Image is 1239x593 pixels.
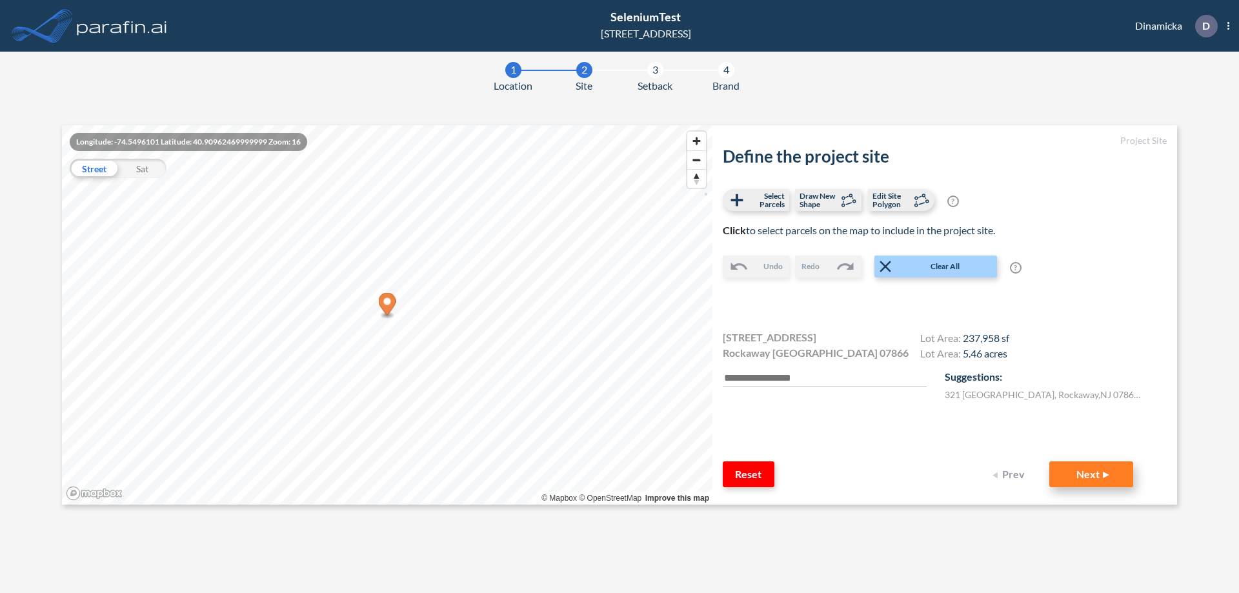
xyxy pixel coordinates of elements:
span: to select parcels on the map to include in the project site. [723,224,995,236]
a: Mapbox homepage [66,486,123,501]
div: Street [70,159,118,178]
span: Redo [801,261,820,272]
img: logo [74,13,170,39]
p: D [1202,20,1210,32]
span: Brand [712,78,740,94]
span: Setback [638,78,672,94]
button: Zoom in [687,132,706,150]
span: Select Parcels [747,192,785,208]
span: Location [494,78,532,94]
span: Draw New Shape [800,192,838,208]
h4: Lot Area: [920,347,1009,363]
div: 2 [576,62,592,78]
a: Mapbox [541,494,577,503]
span: Undo [763,261,783,272]
div: Longitude: -74.5496101 Latitude: 40.90962469999999 Zoom: 16 [70,133,307,151]
span: Site [576,78,592,94]
button: Undo [723,256,789,277]
span: Zoom out [687,151,706,169]
button: Redo [795,256,861,277]
a: OpenStreetMap [579,494,641,503]
span: SeleniumTest [610,10,681,24]
h5: Project Site [723,136,1167,146]
span: Edit Site Polygon [872,192,911,208]
span: Rockaway [GEOGRAPHIC_DATA] 07866 [723,345,909,361]
span: Clear All [895,261,996,272]
b: Click [723,224,746,236]
button: Prev [985,461,1036,487]
button: Next [1049,461,1133,487]
button: Reset [723,461,774,487]
span: Reset bearing to north [687,170,706,188]
span: 5.46 acres [963,347,1007,359]
div: Dinamicka [1116,15,1229,37]
div: Sat [118,159,166,178]
canvas: Map [62,125,712,505]
span: [STREET_ADDRESS] [723,330,816,345]
button: Clear All [874,256,997,277]
button: Reset bearing to north [687,169,706,188]
span: ? [947,196,959,207]
button: Zoom out [687,150,706,169]
div: 3 [647,62,663,78]
h2: Define the project site [723,146,1167,166]
span: 237,958 sf [963,332,1009,344]
div: [STREET_ADDRESS] [601,26,691,41]
div: 1 [505,62,521,78]
label: 321 [GEOGRAPHIC_DATA] , Rockaway , NJ 07866 , US [945,388,1145,401]
a: Improve this map [645,494,709,503]
div: Map marker [379,293,396,319]
div: 4 [718,62,734,78]
h4: Lot Area: [920,332,1009,347]
span: ? [1010,262,1022,274]
p: Suggestions: [945,369,1167,385]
